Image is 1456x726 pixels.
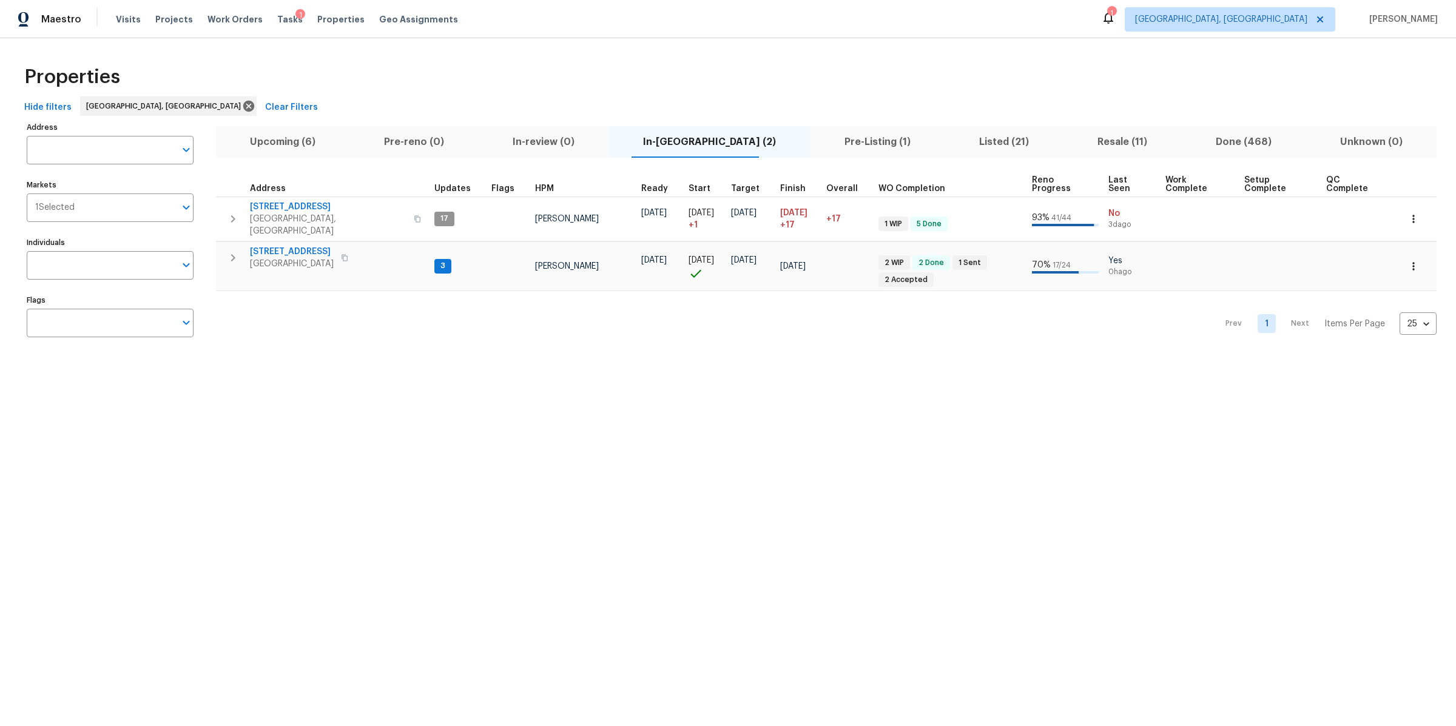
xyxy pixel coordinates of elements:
[86,100,246,112] span: [GEOGRAPHIC_DATA], [GEOGRAPHIC_DATA]
[684,241,726,291] td: Project started on time
[1108,176,1145,193] span: Last Seen
[780,209,807,217] span: [DATE]
[821,197,874,241] td: 17 day(s) past target finish date
[27,124,194,131] label: Address
[434,184,471,193] span: Updates
[880,219,907,229] span: 1 WIP
[116,13,141,25] span: Visits
[250,246,334,258] span: [STREET_ADDRESS]
[1165,176,1224,193] span: Work Complete
[250,258,334,270] span: [GEOGRAPHIC_DATA]
[41,13,81,25] span: Maestro
[731,209,757,217] span: [DATE]
[1258,314,1276,333] a: Goto page 1
[1108,267,1156,277] span: 0h ago
[826,184,858,193] span: Overall
[155,13,193,25] span: Projects
[684,197,726,241] td: Project started 1 days late
[1108,255,1156,267] span: Yes
[24,100,72,115] span: Hide filters
[1313,133,1429,150] span: Unknown (0)
[178,314,195,331] button: Open
[731,184,760,193] span: Target
[1400,308,1437,340] div: 25
[689,219,698,231] span: + 1
[880,275,932,285] span: 2 Accepted
[731,256,757,264] span: [DATE]
[223,133,343,150] span: Upcoming (6)
[689,184,710,193] span: Start
[80,96,257,116] div: [GEOGRAPHIC_DATA], [GEOGRAPHIC_DATA]
[826,215,841,223] span: +17
[265,100,318,115] span: Clear Filters
[1053,261,1071,269] span: 17 / 24
[491,184,514,193] span: Flags
[250,184,286,193] span: Address
[826,184,869,193] div: Days past target finish date
[731,184,770,193] div: Target renovation project end date
[1032,176,1088,193] span: Reno Progress
[689,209,714,217] span: [DATE]
[436,213,453,224] span: 17
[818,133,938,150] span: Pre-Listing (1)
[1108,220,1156,230] span: 3d ago
[1107,7,1116,19] div: 1
[436,261,450,271] span: 3
[1135,13,1307,25] span: [GEOGRAPHIC_DATA], [GEOGRAPHIC_DATA]
[260,96,323,119] button: Clear Filters
[689,256,714,264] span: [DATE]
[1188,133,1298,150] span: Done (468)
[1326,176,1380,193] span: QC Complete
[357,133,471,150] span: Pre-reno (0)
[1324,318,1385,330] p: Items Per Page
[641,184,668,193] span: Ready
[914,258,949,268] span: 2 Done
[775,197,821,241] td: Scheduled to finish 17 day(s) late
[641,256,667,264] span: [DATE]
[954,258,986,268] span: 1 Sent
[780,184,806,193] span: Finish
[178,141,195,158] button: Open
[250,213,406,237] span: [GEOGRAPHIC_DATA], [GEOGRAPHIC_DATA]
[27,181,194,189] label: Markets
[486,133,602,150] span: In-review (0)
[178,257,195,274] button: Open
[379,13,458,25] span: Geo Assignments
[250,201,406,213] span: [STREET_ADDRESS]
[1364,13,1438,25] span: [PERSON_NAME]
[880,258,909,268] span: 2 WIP
[780,219,795,231] span: +17
[1070,133,1174,150] span: Resale (11)
[689,184,721,193] div: Actual renovation start date
[535,262,599,271] span: [PERSON_NAME]
[35,203,75,213] span: 1 Selected
[24,71,120,83] span: Properties
[295,9,305,21] div: 1
[641,209,667,217] span: [DATE]
[535,215,599,223] span: [PERSON_NAME]
[952,133,1056,150] span: Listed (21)
[207,13,263,25] span: Work Orders
[1032,261,1051,269] span: 70 %
[535,184,554,193] span: HPM
[19,96,76,119] button: Hide filters
[178,199,195,216] button: Open
[317,13,365,25] span: Properties
[27,297,194,304] label: Flags
[1108,207,1156,220] span: No
[912,219,946,229] span: 5 Done
[1051,214,1071,221] span: 41 / 44
[780,184,817,193] div: Projected renovation finish date
[1032,213,1050,222] span: 93 %
[616,133,803,150] span: In-[GEOGRAPHIC_DATA] (2)
[780,262,806,271] span: [DATE]
[277,15,303,24] span: Tasks
[878,184,945,193] span: WO Completion
[27,239,194,246] label: Individuals
[1244,176,1306,193] span: Setup Complete
[641,184,679,193] div: Earliest renovation start date (first business day after COE or Checkout)
[1214,298,1437,349] nav: Pagination Navigation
